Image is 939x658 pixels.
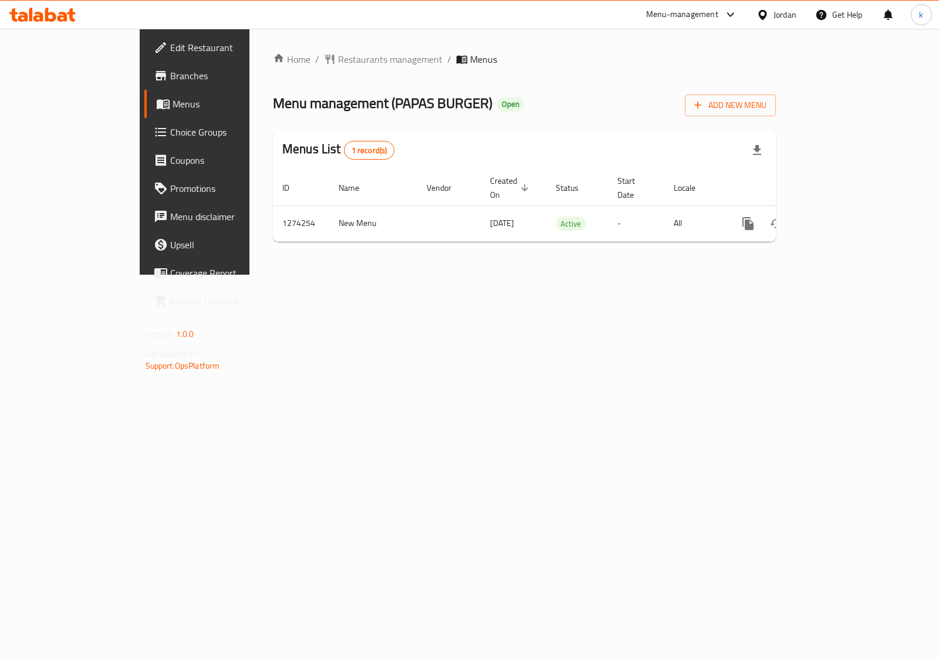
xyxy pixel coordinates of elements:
[170,69,287,83] span: Branches
[447,52,451,66] li: /
[144,62,296,90] a: Branches
[282,181,305,195] span: ID
[144,146,296,174] a: Coupons
[646,8,718,22] div: Menu-management
[144,231,296,259] a: Upsell
[273,52,776,66] nav: breadcrumb
[146,346,200,362] span: Get support on:
[146,326,174,342] span: Version:
[470,52,497,66] span: Menus
[144,118,296,146] a: Choice Groups
[324,52,443,66] a: Restaurants management
[339,181,374,195] span: Name
[674,181,711,195] span: Locale
[497,99,524,109] span: Open
[497,97,524,112] div: Open
[170,210,287,224] span: Menu disclaimer
[608,205,664,241] td: -
[170,181,287,195] span: Promotions
[170,294,287,308] span: Grocery Checklist
[170,125,287,139] span: Choice Groups
[338,52,443,66] span: Restaurants management
[144,90,296,118] a: Menus
[282,140,394,160] h2: Menus List
[685,95,776,116] button: Add New Menu
[490,174,532,202] span: Created On
[273,205,329,241] td: 1274254
[315,52,319,66] li: /
[725,170,856,206] th: Actions
[329,205,417,241] td: New Menu
[694,98,766,113] span: Add New Menu
[774,8,796,21] div: Jordan
[173,97,287,111] span: Menus
[344,141,395,160] div: Total records count
[144,203,296,231] a: Menu disclaimer
[273,90,492,116] span: Menu management ( PAPAS BURGER )
[664,205,725,241] td: All
[734,210,762,238] button: more
[617,174,650,202] span: Start Date
[170,266,287,280] span: Coverage Report
[273,170,856,242] table: enhanced table
[762,210,791,238] button: Change Status
[144,259,296,287] a: Coverage Report
[170,153,287,167] span: Coupons
[919,8,923,21] span: k
[170,238,287,252] span: Upsell
[176,326,194,342] span: 1.0.0
[556,217,586,231] span: Active
[144,287,296,315] a: Grocery Checklist
[146,358,220,373] a: Support.OpsPlatform
[427,181,467,195] span: Vendor
[144,33,296,62] a: Edit Restaurant
[556,181,594,195] span: Status
[490,215,514,231] span: [DATE]
[170,41,287,55] span: Edit Restaurant
[344,145,394,156] span: 1 record(s)
[743,136,771,164] div: Export file
[144,174,296,203] a: Promotions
